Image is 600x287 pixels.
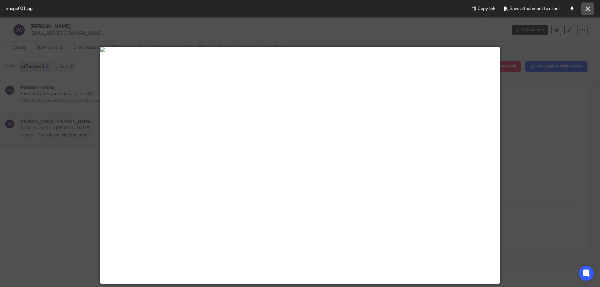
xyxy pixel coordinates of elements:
img: image001.jpg [100,47,500,52]
span: Copy link [477,5,495,12]
button: Copy link [469,2,498,15]
span: image001.jpg [6,6,32,12]
span: Save attachment to client [510,5,560,12]
a: [PERSON_NAME][EMAIL_ADDRESS][DOMAIN_NAME] [81,192,190,197]
button: Save attachment to client [501,2,562,15]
